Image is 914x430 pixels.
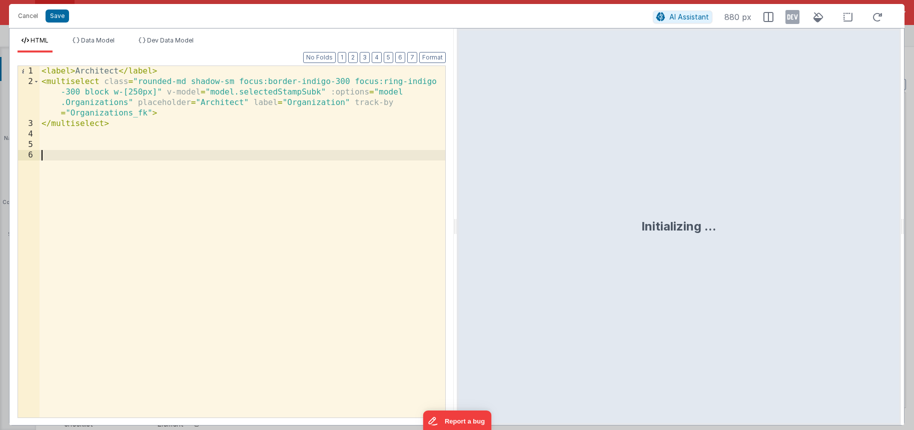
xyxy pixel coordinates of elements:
[407,52,417,63] button: 7
[18,129,40,139] div: 4
[724,11,751,23] span: 880 px
[338,52,346,63] button: 1
[653,10,712,23] button: AI Assistant
[669,12,709,21] span: AI Assistant
[348,52,358,63] button: 2
[360,52,370,63] button: 3
[395,52,405,63] button: 6
[372,52,382,63] button: 4
[419,52,446,63] button: Format
[641,218,716,234] div: Initializing ...
[18,139,40,150] div: 5
[303,52,336,63] button: No Folds
[81,36,115,44] span: Data Model
[18,150,40,160] div: 6
[46,9,69,22] button: Save
[13,9,43,23] button: Cancel
[384,52,393,63] button: 5
[18,66,40,76] div: 1
[147,36,194,44] span: Dev Data Model
[18,118,40,129] div: 3
[31,36,49,44] span: HTML
[18,76,40,118] div: 2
